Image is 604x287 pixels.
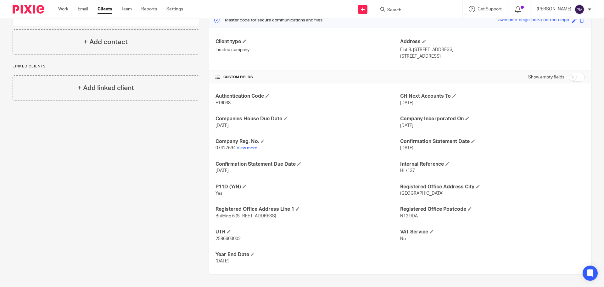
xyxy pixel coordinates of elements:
[400,169,415,173] span: HL/137
[528,74,564,80] label: Show empty fields
[121,6,132,12] a: Team
[400,53,585,60] p: [STREET_ADDRESS]
[215,184,400,190] h4: P11D (Y/N)
[400,93,585,100] h4: CH Next Accounts To
[215,38,400,45] h4: Client type
[215,138,400,145] h4: Company Reg. No.
[215,237,241,241] span: 2586603002
[215,93,400,100] h4: Authentication Code
[215,206,400,213] h4: Registered Office Address Line 1
[537,6,571,12] p: [PERSON_NAME]
[77,83,134,93] h4: + Add linked client
[215,123,229,128] span: [DATE]
[400,146,413,150] span: [DATE]
[215,214,276,218] span: Building 6 [STREET_ADDRESS]
[215,146,236,150] span: 07427694
[237,146,257,150] a: View more
[400,206,585,213] h4: Registered Office Postcode
[400,237,406,241] span: No
[215,101,231,105] span: E16038
[215,229,400,235] h4: UTR
[478,7,502,11] span: Get Support
[215,75,400,80] h4: CUSTOM FIELDS
[215,259,229,263] span: [DATE]
[215,169,229,173] span: [DATE]
[400,123,413,128] span: [DATE]
[400,138,585,145] h4: Confirmation Statement Date
[400,101,413,105] span: [DATE]
[215,191,222,196] span: Yes
[400,184,585,190] h4: Registered Office Address City
[84,37,128,47] h4: + Add contact
[400,116,585,122] h4: Company Incorporated On
[574,4,584,14] img: svg%3E
[141,6,157,12] a: Reports
[400,191,444,196] span: [GEOGRAPHIC_DATA]
[387,8,443,13] input: Search
[400,38,585,45] h4: Address
[98,6,112,12] a: Clients
[78,6,88,12] a: Email
[400,214,418,218] span: N12 9DA
[13,5,44,14] img: Pixie
[498,17,569,24] div: awesome-beige-polka-dotted-dingo
[215,47,400,53] p: Limited company
[400,161,585,168] h4: Internal Reference
[58,6,68,12] a: Work
[13,64,199,69] p: Linked clients
[400,229,585,235] h4: VAT Service
[215,161,400,168] h4: Confirmation Statement Due Date
[214,17,322,23] p: Master code for secure communications and files
[166,6,183,12] a: Settings
[215,251,400,258] h4: Year End Date
[400,47,585,53] p: Flat B, [STREET_ADDRESS]
[215,116,400,122] h4: Companies House Due Date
